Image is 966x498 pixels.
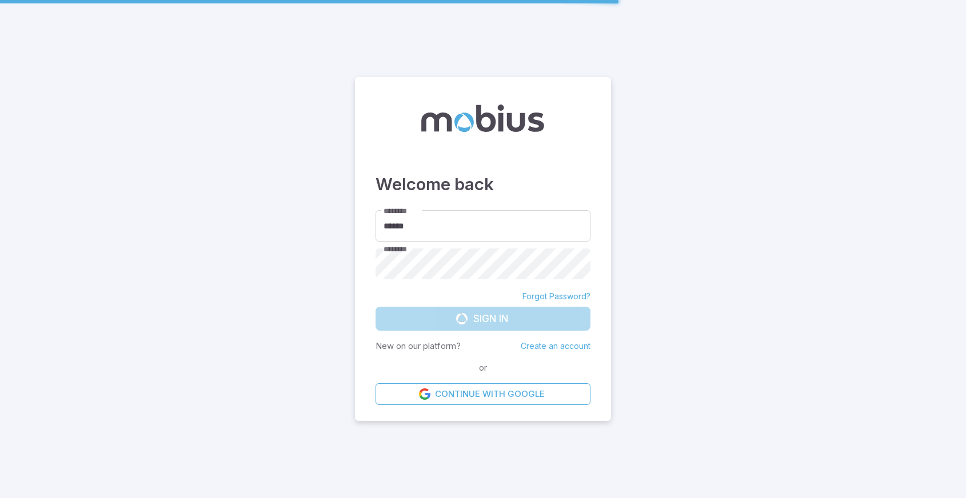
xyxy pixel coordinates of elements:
[522,291,590,302] a: Forgot Password?
[376,340,461,352] p: New on our platform?
[376,383,590,405] a: Continue with Google
[521,341,590,351] a: Create an account
[476,362,490,374] span: or
[376,172,590,197] h3: Welcome back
